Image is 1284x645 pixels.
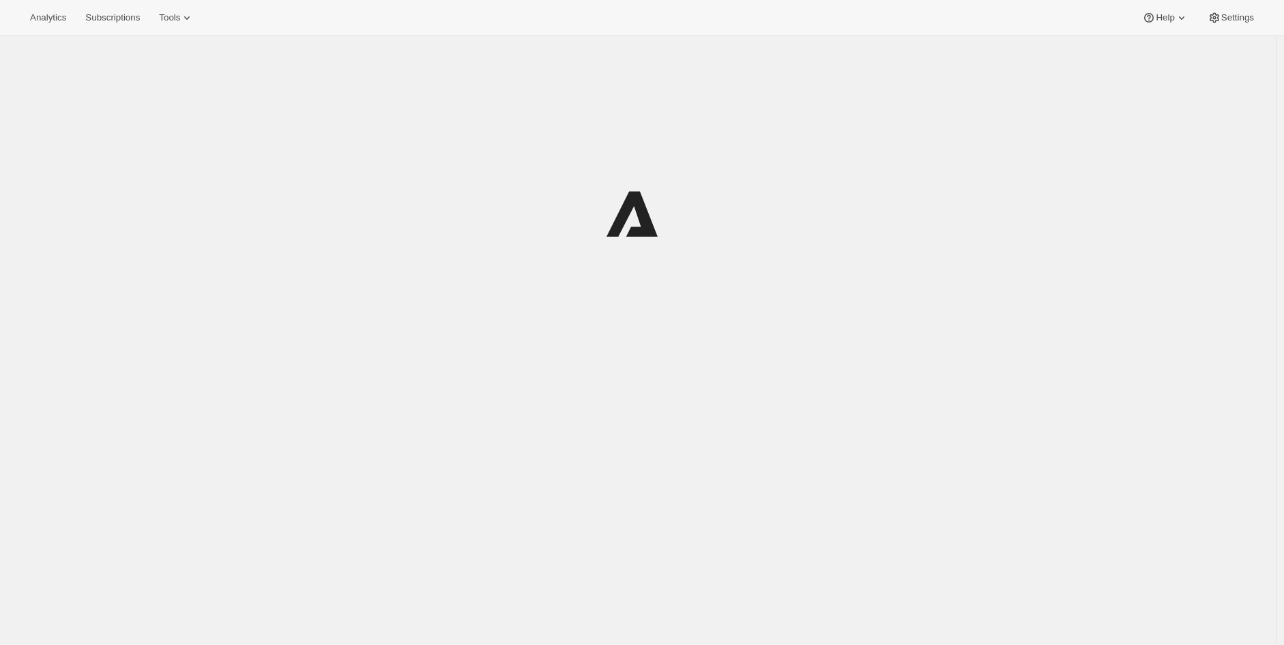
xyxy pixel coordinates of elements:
span: Analytics [30,12,66,23]
span: Tools [159,12,180,23]
button: Subscriptions [77,8,148,27]
span: Help [1156,12,1174,23]
button: Help [1134,8,1196,27]
button: Tools [151,8,202,27]
span: Subscriptions [85,12,140,23]
button: Analytics [22,8,74,27]
button: Settings [1199,8,1262,27]
span: Settings [1221,12,1254,23]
